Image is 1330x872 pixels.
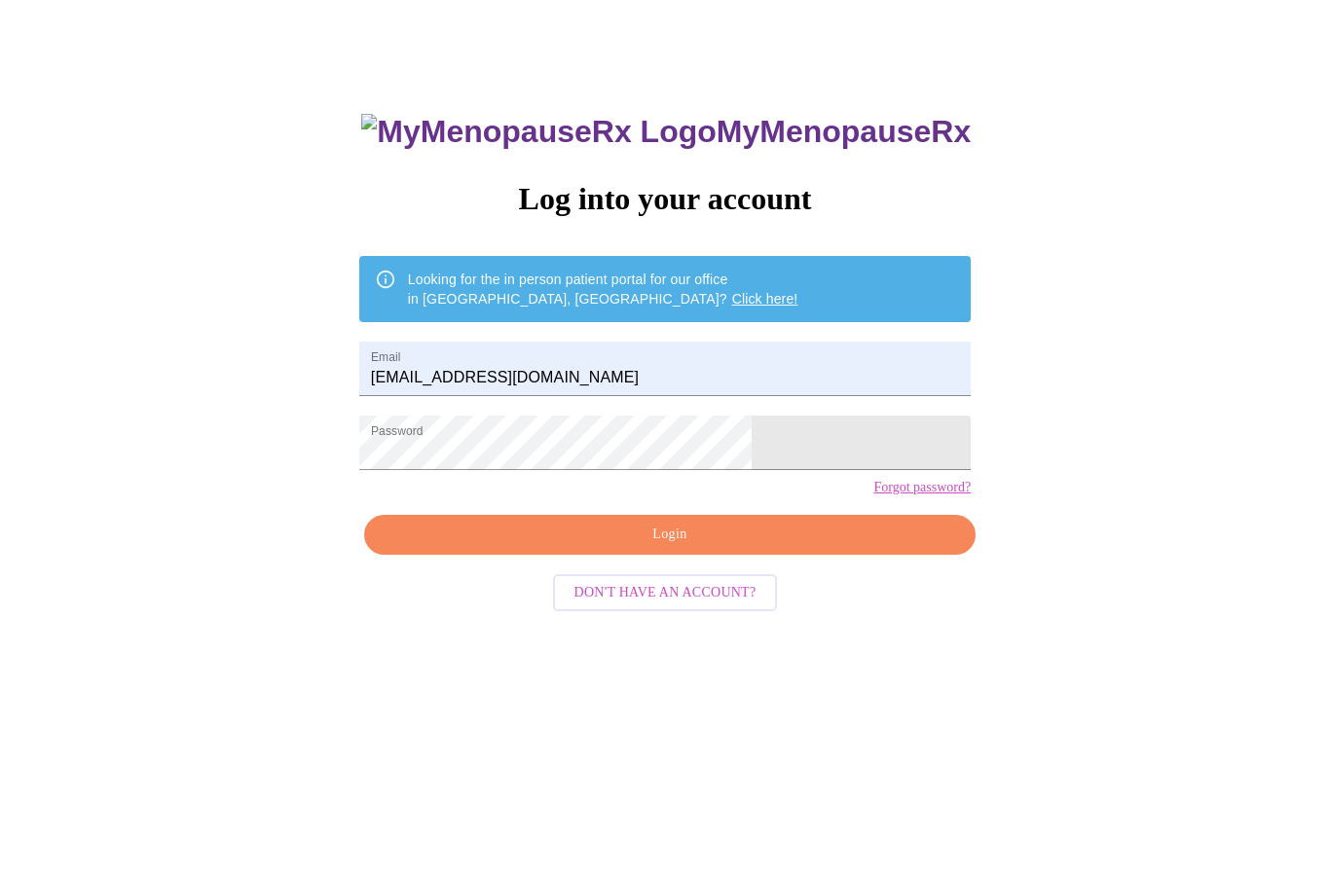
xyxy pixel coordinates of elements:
button: Login [364,515,976,555]
h3: MyMenopauseRx [361,114,971,150]
span: Don't have an account? [574,581,757,605]
button: Don't have an account? [553,574,778,612]
span: Login [387,523,953,547]
a: Click here! [732,291,798,307]
img: MyMenopauseRx Logo [361,114,716,150]
a: Forgot password? [873,480,971,495]
h3: Log into your account [359,181,971,217]
div: Looking for the in person patient portal for our office in [GEOGRAPHIC_DATA], [GEOGRAPHIC_DATA]? [408,262,798,316]
a: Don't have an account? [548,583,783,599]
